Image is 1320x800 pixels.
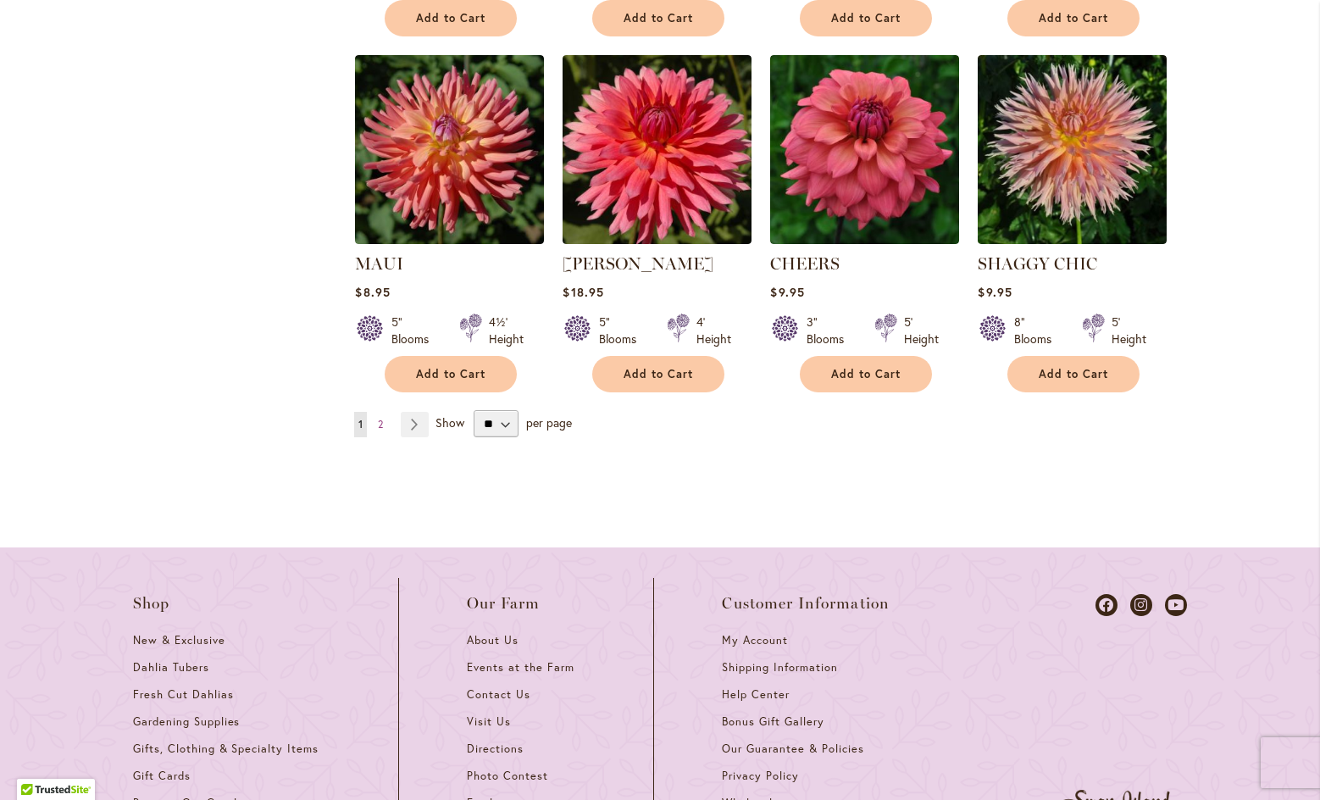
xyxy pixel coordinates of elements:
[416,367,485,381] span: Add to Cart
[378,418,383,431] span: 2
[722,660,837,675] span: Shipping Information
[133,742,319,756] span: Gifts, Clothing & Specialty Items
[133,769,191,783] span: Gift Cards
[722,687,790,702] span: Help Center
[978,253,1097,274] a: SHAGGY CHIC
[563,253,713,274] a: [PERSON_NAME]
[358,418,363,431] span: 1
[722,742,863,756] span: Our Guarantee & Policies
[467,595,540,612] span: Our Farm
[563,55,752,244] img: LINDY
[416,11,485,25] span: Add to Cart
[355,231,544,247] a: MAUI
[807,314,854,347] div: 3" Blooms
[770,55,959,244] img: CHEERS
[467,687,530,702] span: Contact Us
[1112,314,1146,347] div: 5' Height
[133,660,209,675] span: Dahlia Tubers
[978,284,1012,300] span: $9.95
[467,769,548,783] span: Photo Contest
[722,633,788,647] span: My Account
[770,231,959,247] a: CHEERS
[133,687,234,702] span: Fresh Cut Dahlias
[563,231,752,247] a: LINDY
[133,714,240,729] span: Gardening Supplies
[435,414,464,431] span: Show
[563,284,603,300] span: $18.95
[385,356,517,392] button: Add to Cart
[133,633,225,647] span: New & Exclusive
[467,633,519,647] span: About Us
[978,55,1167,244] img: SHAGGY CHIC
[391,314,439,347] div: 5" Blooms
[374,412,387,437] a: 2
[355,253,403,274] a: MAUI
[1039,367,1108,381] span: Add to Cart
[1095,594,1118,616] a: Dahlias on Facebook
[624,367,693,381] span: Add to Cart
[696,314,731,347] div: 4' Height
[831,367,901,381] span: Add to Cart
[133,595,170,612] span: Shop
[1007,356,1140,392] button: Add to Cart
[13,740,60,787] iframe: Launch Accessibility Center
[770,284,804,300] span: $9.95
[624,11,693,25] span: Add to Cart
[592,356,724,392] button: Add to Cart
[1165,594,1187,616] a: Dahlias on Youtube
[467,742,524,756] span: Directions
[526,414,572,431] span: per page
[831,11,901,25] span: Add to Cart
[1130,594,1152,616] a: Dahlias on Instagram
[355,55,544,244] img: MAUI
[800,356,932,392] button: Add to Cart
[467,660,574,675] span: Events at the Farm
[722,595,890,612] span: Customer Information
[904,314,939,347] div: 5' Height
[467,714,511,729] span: Visit Us
[770,253,840,274] a: CHEERS
[978,231,1167,247] a: SHAGGY CHIC
[489,314,524,347] div: 4½' Height
[355,284,390,300] span: $8.95
[599,314,646,347] div: 5" Blooms
[722,714,824,729] span: Bonus Gift Gallery
[1014,314,1062,347] div: 8" Blooms
[722,769,799,783] span: Privacy Policy
[1039,11,1108,25] span: Add to Cart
